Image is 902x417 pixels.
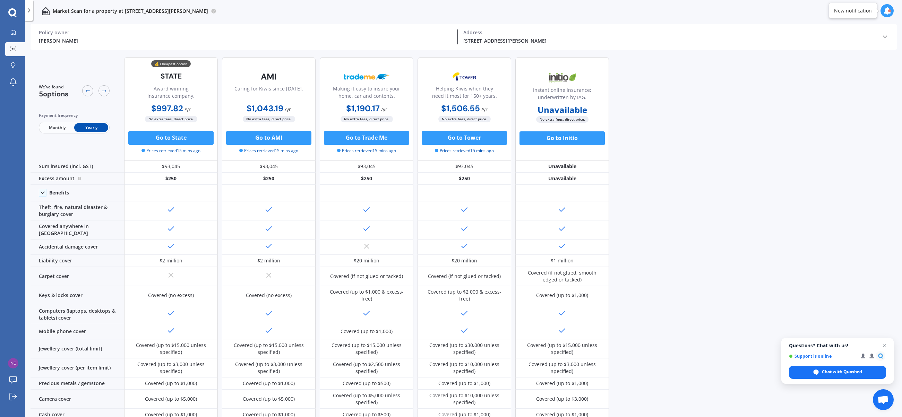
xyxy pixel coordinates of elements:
div: Covered (up to $10,000 unless specified) [423,361,506,375]
span: No extra fees, direct price. [536,116,589,123]
span: Yearly [74,123,108,132]
div: $20 million [452,257,477,264]
div: Computers (laptops, desktops & tablets) cover [31,305,124,324]
div: Covered (up to $2,000 & excess-free) [423,288,506,302]
img: home-and-contents.b802091223b8502ef2dd.svg [42,7,50,15]
div: Unavailable [515,173,609,185]
div: Covered (up to $500) [343,380,390,387]
div: Covered (up to $3,000 unless specified) [129,361,213,375]
span: Monthly [40,123,74,132]
img: Tower.webp [441,68,487,85]
div: $1 million [551,257,574,264]
img: cec235e3092968a69d4b27366593a851 [8,358,18,368]
a: Open chat [873,389,894,410]
span: 5 options [39,89,69,98]
div: Covered (up to $10,000 unless specified) [423,392,506,406]
img: Trademe.webp [344,68,389,85]
div: Covered (up to $1,000) [243,380,295,387]
span: / yr [481,106,488,113]
div: Keys & locks cover [31,286,124,305]
div: Covered (up to $1,000) [145,380,197,387]
span: Prices retrieved 15 mins ago [337,148,396,154]
span: Prices retrieved 15 mins ago [239,148,298,154]
button: Go to AMI [226,131,311,145]
div: [PERSON_NAME] [39,37,452,44]
div: Covered (up to $5,000) [243,396,295,402]
span: Chat with Quashed [789,366,886,379]
div: $93,045 [418,160,511,173]
div: Covered (up to $3,000 unless specified) [521,361,604,375]
div: $2 million [257,257,280,264]
div: Covered (if not glued, smooth edged or tacked) [521,269,604,283]
div: Covered (up to $5,000 unless specified) [325,392,408,406]
div: Covered anywhere in [GEOGRAPHIC_DATA] [31,220,124,240]
p: Market Scan for a property at [STREET_ADDRESS][PERSON_NAME] [53,8,208,15]
span: Prices retrieved 15 mins ago [141,148,200,154]
div: Payment frequency [39,112,110,119]
button: Go to Initio [519,131,605,145]
img: State-text-1.webp [148,68,194,84]
img: Initio.webp [539,69,585,87]
div: Sum insured (incl. GST) [31,160,124,173]
div: Making it easy to insure your home, car and contents. [326,85,407,102]
span: No extra fees, direct price. [438,116,491,122]
div: Unavailable [515,160,609,173]
div: Carpet cover [31,267,124,286]
b: Unavailable [538,106,587,113]
div: Accidental damage cover [31,240,124,255]
div: Address [463,29,876,36]
div: Covered (if not glued or tacked) [428,273,501,280]
span: / yr [184,106,191,113]
div: Excess amount [31,173,124,185]
div: $250 [418,173,511,185]
span: We've found [39,84,69,90]
b: $997.82 [151,103,183,114]
span: Support is online [789,354,856,359]
div: New notification [834,7,872,14]
b: $1,506.55 [441,103,480,114]
div: Camera cover [31,390,124,409]
div: Covered (up to $1,000 & excess-free) [325,288,408,302]
div: Caring for Kiwis since [DATE]. [234,85,303,102]
div: Instant online insurance; underwritten by IAG. [521,86,603,104]
div: 💰 Cheapest option [151,60,191,67]
span: Chat with Quashed [822,369,862,375]
div: Jewellery cover (total limit) [31,339,124,358]
div: Covered (up to $1,000) [536,292,588,299]
button: Go to State [128,131,214,145]
div: Covered (up to $15,000 unless specified) [227,342,310,356]
span: / yr [381,106,387,113]
div: Liability cover [31,255,124,267]
div: Award winning insurance company. [130,85,212,102]
span: / yr [285,106,291,113]
div: Covered (up to $1,000) [438,380,490,387]
div: Covered (up to $3,000 unless specified) [227,361,310,375]
div: Jewellery cover (per item limit) [31,358,124,377]
div: Covered (up to $5,000) [145,396,197,402]
div: Covered (up to $30,000 unless specified) [423,342,506,356]
img: AMI-text-1.webp [246,68,292,85]
div: Precious metals / gemstone [31,377,124,390]
div: $93,045 [222,160,316,173]
div: Helping Kiwis when they need it most for 150+ years. [423,85,505,102]
div: Covered (no excess) [246,292,292,299]
div: $93,045 [320,160,413,173]
div: $93,045 [124,160,218,173]
span: No extra fees, direct price. [145,116,197,122]
button: Go to Trade Me [324,131,409,145]
div: Covered (up to $1,000) [341,328,393,335]
div: $2 million [160,257,182,264]
div: $20 million [354,257,379,264]
b: $1,043.19 [247,103,283,114]
div: Policy owner [39,29,452,36]
span: No extra fees, direct price. [243,116,295,122]
div: Covered (up to $2,500 unless specified) [325,361,408,375]
div: [STREET_ADDRESS][PERSON_NAME] [463,37,876,44]
span: No extra fees, direct price. [341,116,393,122]
button: Go to Tower [422,131,507,145]
div: Covered (up to $3,000) [536,396,588,402]
div: Mobile phone cover [31,324,124,339]
div: $250 [320,173,413,185]
div: Covered (up to $15,000 unless specified) [521,342,604,356]
b: $1,190.17 [346,103,380,114]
